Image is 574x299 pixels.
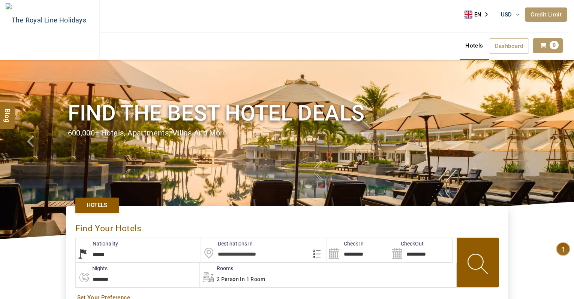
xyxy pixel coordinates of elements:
[495,43,523,49] span: Dashboard
[75,216,499,238] div: Find Your Hotels
[390,238,452,262] input: Search
[465,9,493,20] aside: Language selected: English
[465,9,493,20] a: EN
[201,240,253,247] label: Destinations In
[501,11,512,18] span: USD
[465,9,493,20] div: Language
[460,38,489,53] a: Hotels
[68,99,507,127] h1: Find the best hotel deals
[76,240,118,247] label: Nationality
[390,240,424,247] label: CheckOut
[87,201,108,209] span: Hotels
[75,198,119,213] a: Hotels
[68,128,507,138] div: 600,000+ hotels, apartments, villas and more.
[6,3,86,37] img: The Royal Line Holidays
[327,240,364,247] label: Check In
[327,238,390,262] input: Search
[533,38,563,53] a: 0
[525,7,567,22] a: Credit Limit
[200,265,233,272] label: Rooms
[550,41,559,49] span: 0
[75,265,108,272] label: nights
[217,276,265,282] span: 2 Person in 1 Room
